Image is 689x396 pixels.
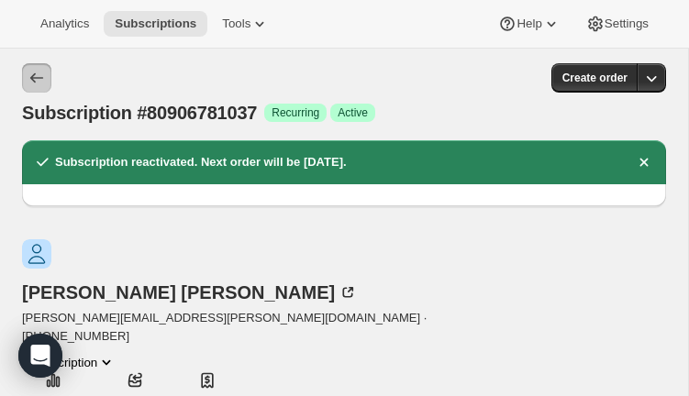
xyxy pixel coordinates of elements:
span: Recurring [272,105,319,120]
span: Subscriptions [115,16,196,31]
button: Tools [211,11,280,37]
span: Susan Mendelson [22,239,51,269]
span: Subscription #80906781037 [22,103,257,123]
div: [PERSON_NAME] [PERSON_NAME] [22,283,357,302]
span: Settings [605,16,649,31]
button: Dismiss notification [629,148,659,177]
button: Subscriptions [22,63,51,93]
button: Create order [551,63,639,93]
button: Analytics [29,11,100,37]
span: Active [338,105,368,120]
h2: Subscription reactivated. Next order will be [DATE]. [55,153,347,171]
button: Help [487,11,571,37]
span: Create order [562,71,628,85]
span: Help [517,16,541,31]
button: Product actions [22,353,116,371]
button: Subscriptions [104,11,207,37]
button: Settings [575,11,660,37]
span: [PERSON_NAME][EMAIL_ADDRESS][PERSON_NAME][DOMAIN_NAME] · [PHONE_NUMBER] [22,309,472,346]
div: Open Intercom Messenger [18,334,62,378]
span: Tools [222,16,250,31]
span: Analytics [40,16,89,31]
